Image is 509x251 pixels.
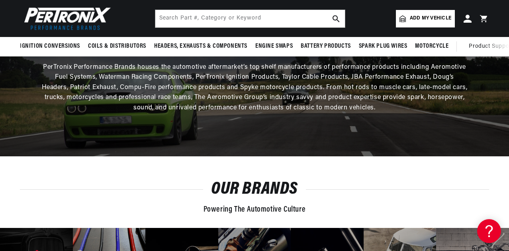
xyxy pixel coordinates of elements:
[415,42,448,51] span: Motorcycle
[327,10,345,27] button: search button
[359,42,407,51] span: Spark Plug Wires
[297,37,355,56] summary: Battery Products
[411,37,452,56] summary: Motorcycle
[20,37,84,56] summary: Ignition Conversions
[20,5,112,32] img: Pertronix
[20,42,80,51] span: Ignition Conversions
[204,206,306,214] span: Powering The Automotive Culture
[88,42,146,51] span: Coils & Distributors
[84,37,150,56] summary: Coils & Distributors
[155,10,345,27] input: Search Part #, Category or Keyword
[410,15,451,22] span: Add my vehicle
[42,64,468,111] span: PerTronix Performance Brands houses the automotive aftermarket’s top shelf manufacturers of perfo...
[301,42,351,51] span: Battery Products
[251,37,297,56] summary: Engine Swaps
[355,37,411,56] summary: Spark Plug Wires
[20,182,489,197] h2: Our brands
[396,10,455,27] a: Add my vehicle
[150,37,251,56] summary: Headers, Exhausts & Components
[255,42,293,51] span: Engine Swaps
[154,42,247,51] span: Headers, Exhausts & Components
